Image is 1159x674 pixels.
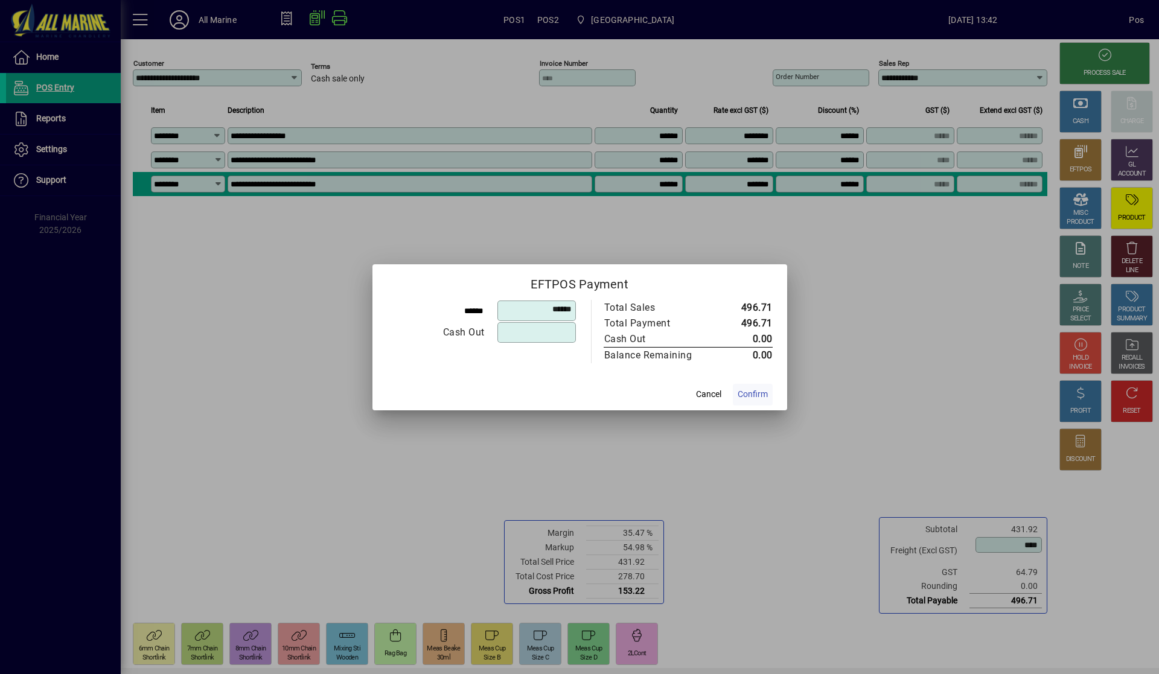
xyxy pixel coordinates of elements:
td: 496.71 [718,316,773,331]
td: 0.00 [718,331,773,348]
div: Balance Remaining [604,348,706,363]
span: Cancel [696,388,721,401]
td: 496.71 [718,300,773,316]
span: Confirm [738,388,768,401]
button: Cancel [689,384,728,405]
div: Cash Out [604,332,706,346]
td: Total Sales [604,300,718,316]
td: Total Payment [604,316,718,331]
button: Confirm [733,384,773,405]
div: Cash Out [388,325,485,340]
h2: EFTPOS Payment [372,264,787,299]
td: 0.00 [718,347,773,363]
